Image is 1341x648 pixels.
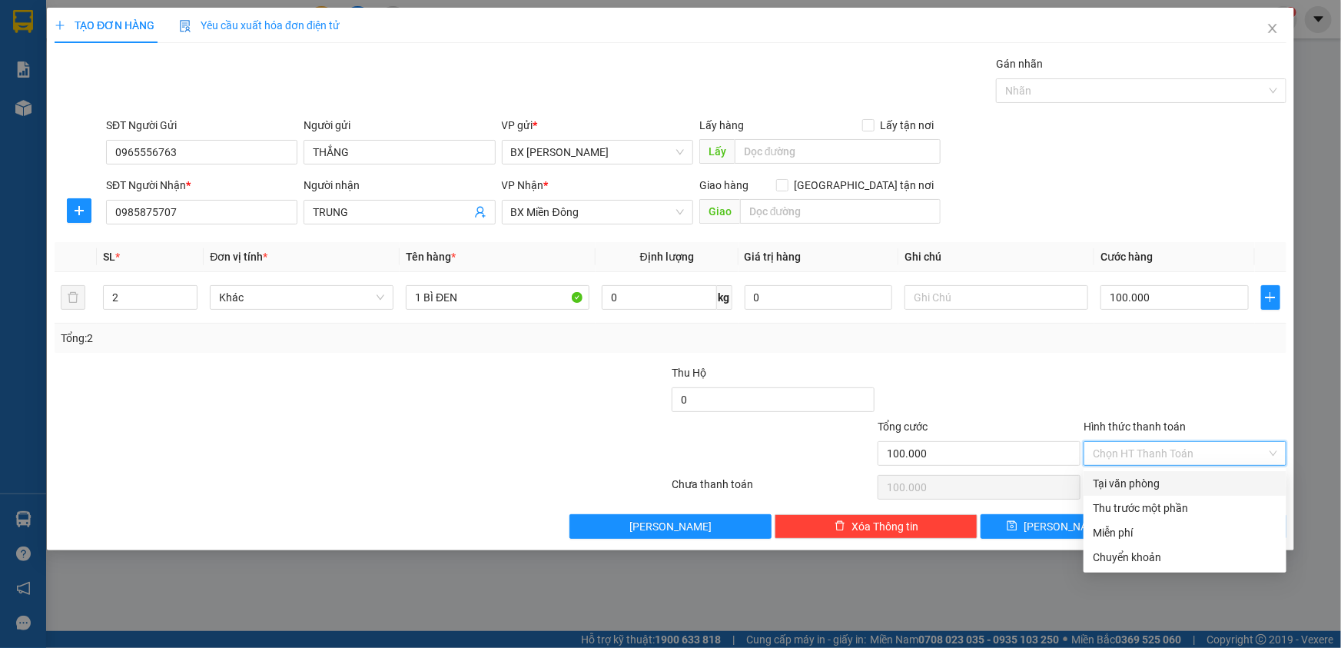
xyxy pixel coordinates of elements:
div: Tại văn phòng [1093,475,1277,492]
span: Giá trị hàng [745,251,802,263]
label: Gán nhãn [996,58,1043,70]
button: plus [1261,285,1280,310]
span: Xóa Thông tin [851,518,918,535]
span: [PERSON_NAME] [1024,518,1106,535]
button: Close [1251,8,1294,51]
span: Đơn vị tính [210,251,267,263]
th: Ghi chú [898,242,1094,272]
input: Dọc đường [740,199,941,224]
img: icon [179,20,191,32]
span: plus [68,204,91,217]
span: Tổng cước [878,420,928,433]
span: delete [835,520,845,533]
div: Miễn phí [1093,524,1277,541]
span: Yêu cầu xuất hóa đơn điện tử [179,19,340,32]
div: SĐT Người Gửi [106,117,297,134]
span: VP Nhận [502,179,544,191]
span: BX Miền Đông [511,201,684,224]
span: Giao [699,199,740,224]
input: Ghi Chú [905,285,1088,310]
input: VD: Bàn, Ghế [406,285,589,310]
div: Người gửi [304,117,495,134]
span: Lấy hàng [699,119,744,131]
div: Người nhận [304,177,495,194]
div: SĐT Người Nhận [106,177,297,194]
div: Chưa thanh toán [671,476,877,503]
span: Cước hàng [1100,251,1153,263]
button: deleteXóa Thông tin [775,514,978,539]
span: TẠO ĐƠN HÀNG [55,19,154,32]
div: Thu trước một phần [1093,500,1277,517]
button: [PERSON_NAME] [569,514,772,539]
div: Chuyển khoản [1093,549,1277,566]
span: [GEOGRAPHIC_DATA] tận nơi [788,177,941,194]
span: Thu Hộ [672,367,706,379]
span: plus [1262,291,1280,304]
input: 0 [745,285,893,310]
span: Lấy tận nơi [875,117,941,134]
button: save[PERSON_NAME] [981,514,1132,539]
label: Hình thức thanh toán [1084,420,1186,433]
span: user-add [474,206,486,218]
span: [PERSON_NAME] [629,518,712,535]
div: Tổng: 2 [61,330,518,347]
span: Khác [219,286,384,309]
span: Định lượng [640,251,694,263]
button: delete [61,285,85,310]
span: Giao hàng [699,179,749,191]
span: save [1007,520,1017,533]
span: BX Phạm Văn Đồng [511,141,684,164]
div: VP gửi [502,117,693,134]
span: plus [55,20,65,31]
input: Dọc đường [735,139,941,164]
button: plus [67,198,91,223]
span: Tên hàng [406,251,456,263]
span: Lấy [699,139,735,164]
span: close [1266,22,1279,35]
span: SL [103,251,115,263]
span: kg [717,285,732,310]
